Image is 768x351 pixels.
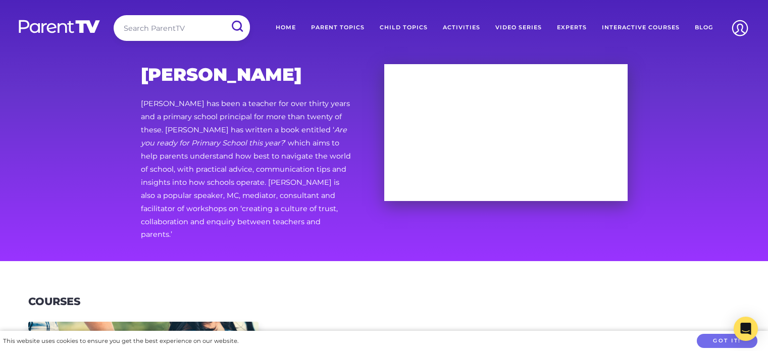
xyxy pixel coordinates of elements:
img: Account [727,15,753,41]
a: Blog [687,15,721,40]
a: Experts [549,15,594,40]
a: Video Series [488,15,549,40]
span: Are you ready for Primary School this year? [141,125,347,147]
a: Child Topics [372,15,435,40]
button: Got it! [697,334,757,348]
input: Search ParentTV [114,15,250,41]
a: Activities [435,15,488,40]
div: This website uses cookies to ensure you get the best experience on our website. [3,336,238,346]
h3: Courses [28,295,80,308]
img: parenttv-logo-white.4c85aaf.svg [18,19,101,34]
div: Open Intercom Messenger [734,317,758,341]
input: Submit [224,15,250,38]
a: Parent Topics [303,15,372,40]
a: Home [268,15,303,40]
a: Interactive Courses [594,15,687,40]
span: [PERSON_NAME] has been a teacher for over thirty years and a primary school principal for more th... [141,99,350,134]
h2: [PERSON_NAME] [141,64,352,85]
